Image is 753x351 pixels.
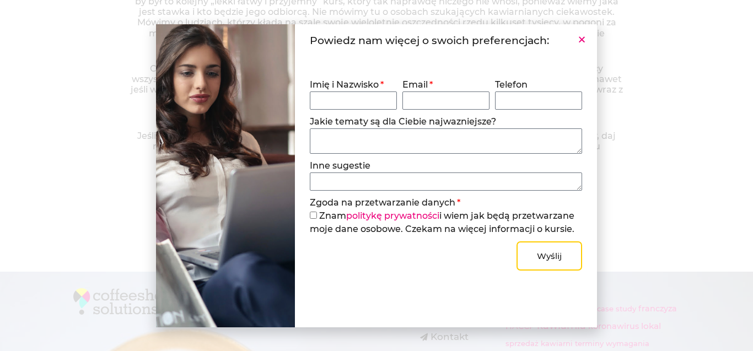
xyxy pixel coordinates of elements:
label: Email [402,78,433,91]
label: Inne sugestie [310,159,370,172]
span: Wyślij [537,252,562,260]
label: Znam i wiem jak będą przetwarzane moje dane osobowe. Czekam na więcej informacji o kursie. [310,210,574,234]
label: Imię i Nazwisko [310,78,384,91]
label: Jakie tematy są dla Ciebie najwazniejsze? [310,115,496,128]
p: Powiedz nam więcej o swoich preferencjach: [310,33,582,49]
label: Telefon [495,78,528,91]
a: Close [578,35,586,44]
button: Wyślij [517,241,582,271]
a: politykę prywatności [346,210,439,221]
input: Akceptowane są jedynie cyfry i znaki telefoniczne (#,-,*). [495,91,582,110]
label: Zgoda na przetwarzanie danych [310,196,460,209]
